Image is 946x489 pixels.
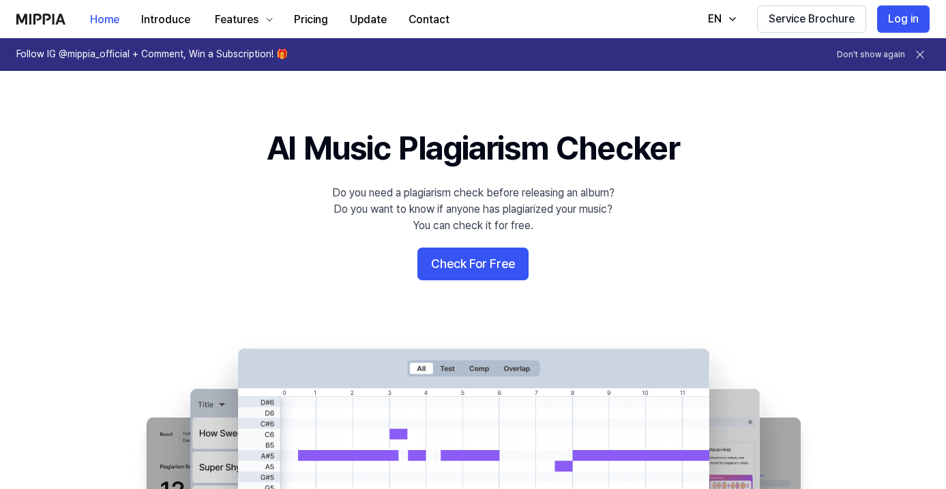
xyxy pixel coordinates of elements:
button: Contact [398,6,460,33]
a: Update [339,1,398,38]
h1: AI Music Plagiarism Checker [267,125,679,171]
div: EN [705,11,724,27]
div: Features [212,12,261,28]
button: EN [694,5,746,33]
button: Log in [877,5,930,33]
button: Update [339,6,398,33]
button: Pricing [283,6,339,33]
h1: Follow IG @mippia_official + Comment, Win a Subscription! 🎁 [16,48,288,61]
a: Home [79,1,130,38]
button: Features [201,6,283,33]
button: Don't show again [837,49,905,61]
button: Home [79,6,130,33]
button: Check For Free [417,248,529,280]
button: Introduce [130,6,201,33]
button: Service Brochure [757,5,866,33]
div: Do you need a plagiarism check before releasing an album? Do you want to know if anyone has plagi... [332,185,615,234]
img: logo [16,14,65,25]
